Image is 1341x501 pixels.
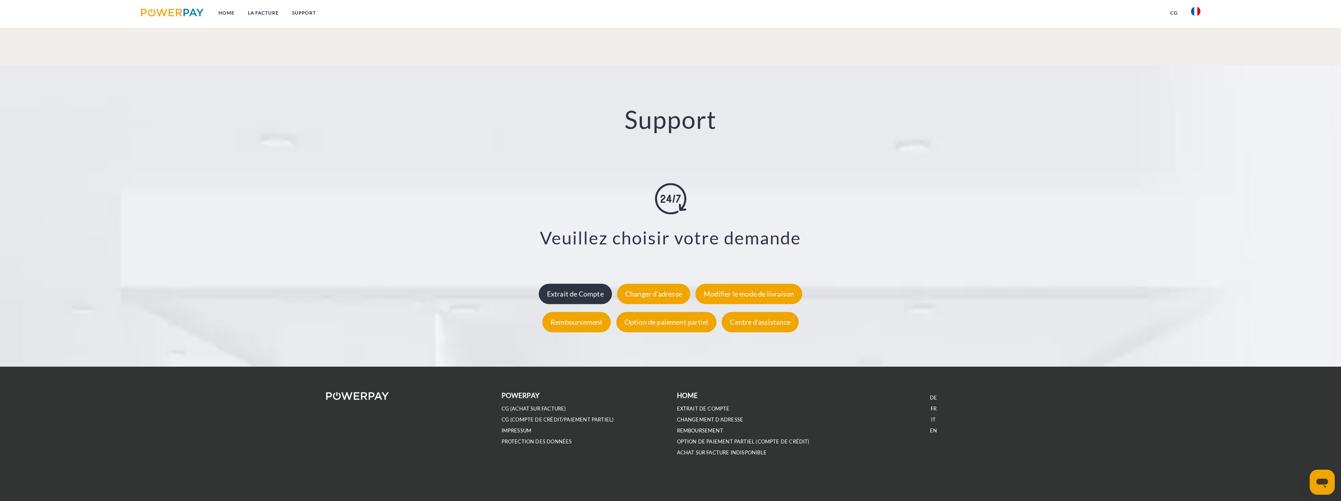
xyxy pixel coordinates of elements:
a: ACHAT SUR FACTURE INDISPONIBLE [677,449,767,456]
img: logo-powerpay-white.svg [326,392,389,400]
img: fr [1191,7,1200,16]
div: Option de paiement partiel [616,312,717,332]
a: DE [930,394,937,401]
a: EXTRAIT DE COMPTE [677,405,730,412]
a: PROTECTION DES DONNÉES [502,438,572,445]
a: Centre d'assistance [720,318,800,326]
a: CG [1164,6,1184,20]
b: POWERPAY [502,391,540,400]
a: IMPRESSUM [502,427,532,434]
a: CG (Compte de crédit/paiement partiel) [502,416,614,423]
iframe: Bouton de lancement de la fenêtre de messagerie [1310,470,1335,495]
a: REMBOURSEMENT [677,427,723,434]
a: EN [930,427,937,434]
a: Remboursement [540,318,613,326]
a: FR [931,405,937,412]
a: IT [931,416,936,423]
a: Support [285,6,323,20]
a: Extrait de Compte [537,289,614,298]
div: Modifier le mode de livraison [695,284,802,304]
b: Home [677,391,698,400]
img: online-shopping.svg [655,183,686,214]
a: Modifier le mode de livraison [693,289,804,298]
h2: Support [67,104,1274,135]
a: Changement d'adresse [677,416,744,423]
h3: Veuillez choisir votre demande [77,227,1264,249]
div: Remboursement [542,312,611,332]
a: Home [212,6,241,20]
div: Centre d'assistance [722,312,798,332]
a: Option de paiement partiel [614,318,719,326]
div: Extrait de Compte [539,284,612,304]
img: logo-powerpay.svg [141,9,204,16]
a: LA FACTURE [241,6,285,20]
a: CG (achat sur facture) [502,405,566,412]
a: Changer d'adresse [615,289,692,298]
div: Changer d'adresse [617,284,690,304]
a: OPTION DE PAIEMENT PARTIEL (Compte de crédit) [677,438,810,445]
